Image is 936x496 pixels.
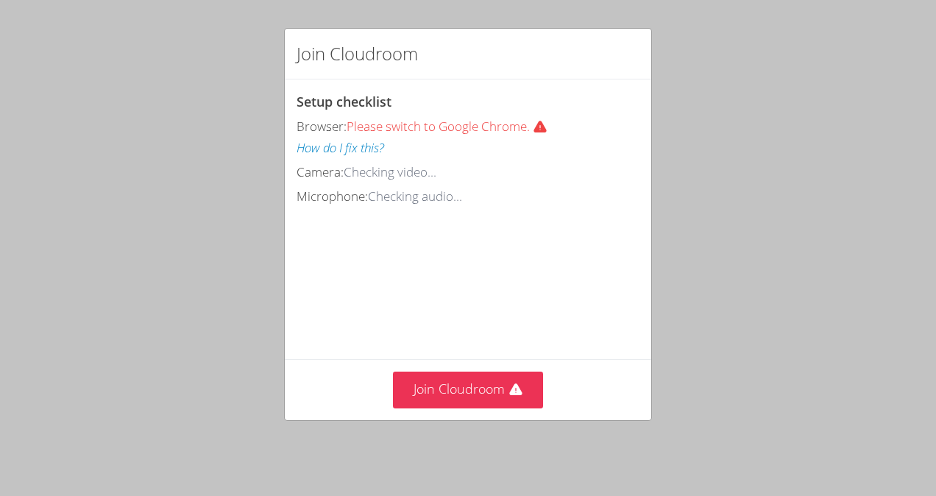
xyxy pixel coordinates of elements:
span: Setup checklist [297,93,391,110]
span: Checking audio... [368,188,462,205]
span: Browser: [297,118,347,135]
button: Join Cloudroom [393,372,544,408]
span: Please switch to Google Chrome. [347,118,553,135]
span: Microphone: [297,188,368,205]
button: How do I fix this? [297,138,384,159]
h2: Join Cloudroom [297,40,418,67]
span: Checking video... [344,163,436,180]
span: Camera: [297,163,344,180]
